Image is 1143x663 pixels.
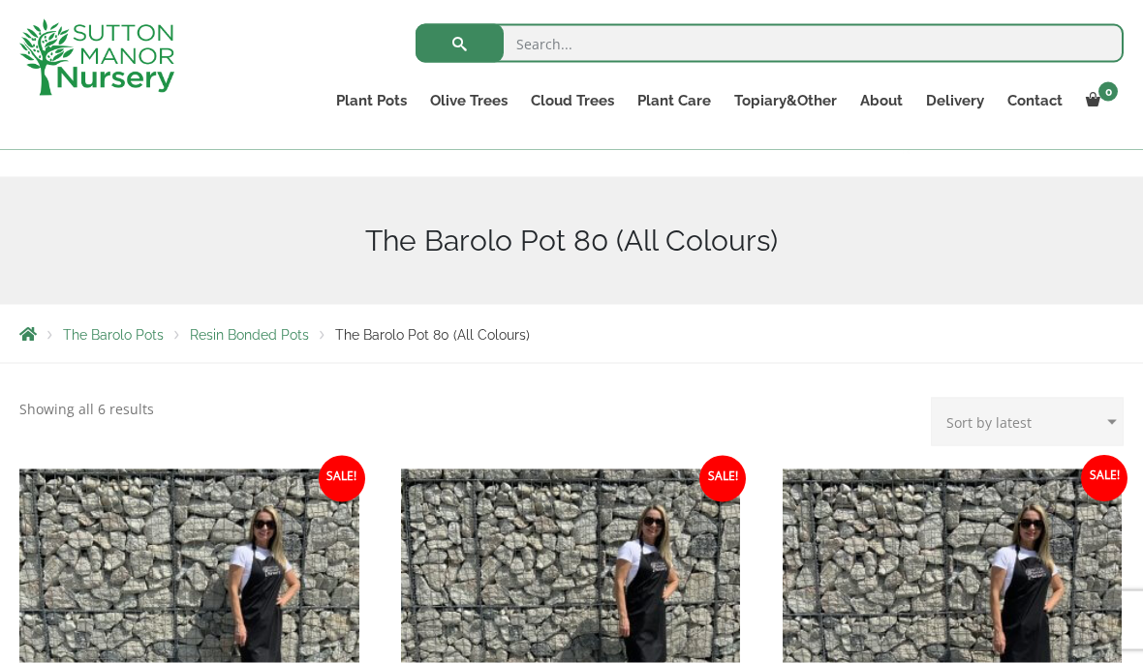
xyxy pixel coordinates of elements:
span: Sale! [319,456,365,502]
h1: The Barolo Pot 80 (All Colours) [19,224,1124,258]
a: Resin Bonded Pots [190,327,309,343]
img: logo [19,19,174,96]
a: Olive Trees [418,87,519,114]
a: Plant Pots [324,87,418,114]
a: Topiary&Other [723,87,849,114]
a: Plant Care [626,87,723,114]
a: The Barolo Pots [63,327,164,343]
select: Shop order [931,398,1124,446]
a: Cloud Trees [519,87,626,114]
a: Delivery [914,87,996,114]
nav: Breadcrumbs [19,326,1124,342]
span: The Barolo Pot 80 (All Colours) [335,327,530,343]
a: Contact [996,87,1074,114]
a: 0 [1074,87,1124,114]
span: Sale! [699,456,746,502]
input: Search... [416,24,1124,63]
span: 0 [1098,82,1118,102]
a: About [849,87,914,114]
p: Showing all 6 results [19,398,154,421]
span: Sale! [1081,456,1128,502]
